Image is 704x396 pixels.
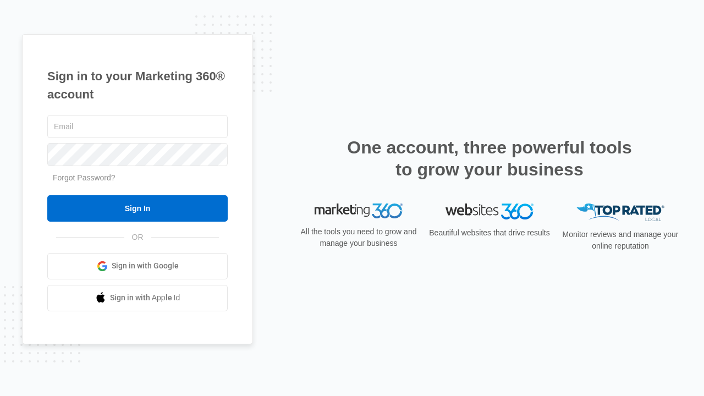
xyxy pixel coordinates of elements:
[124,232,151,243] span: OR
[47,253,228,279] a: Sign in with Google
[112,260,179,272] span: Sign in with Google
[47,195,228,222] input: Sign In
[559,229,682,252] p: Monitor reviews and manage your online reputation
[297,226,420,249] p: All the tools you need to grow and manage your business
[576,204,664,222] img: Top Rated Local
[344,136,635,180] h2: One account, three powerful tools to grow your business
[53,173,116,182] a: Forgot Password?
[47,67,228,103] h1: Sign in to your Marketing 360® account
[47,285,228,311] a: Sign in with Apple Id
[110,292,180,304] span: Sign in with Apple Id
[446,204,533,219] img: Websites 360
[428,227,551,239] p: Beautiful websites that drive results
[315,204,403,219] img: Marketing 360
[47,115,228,138] input: Email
